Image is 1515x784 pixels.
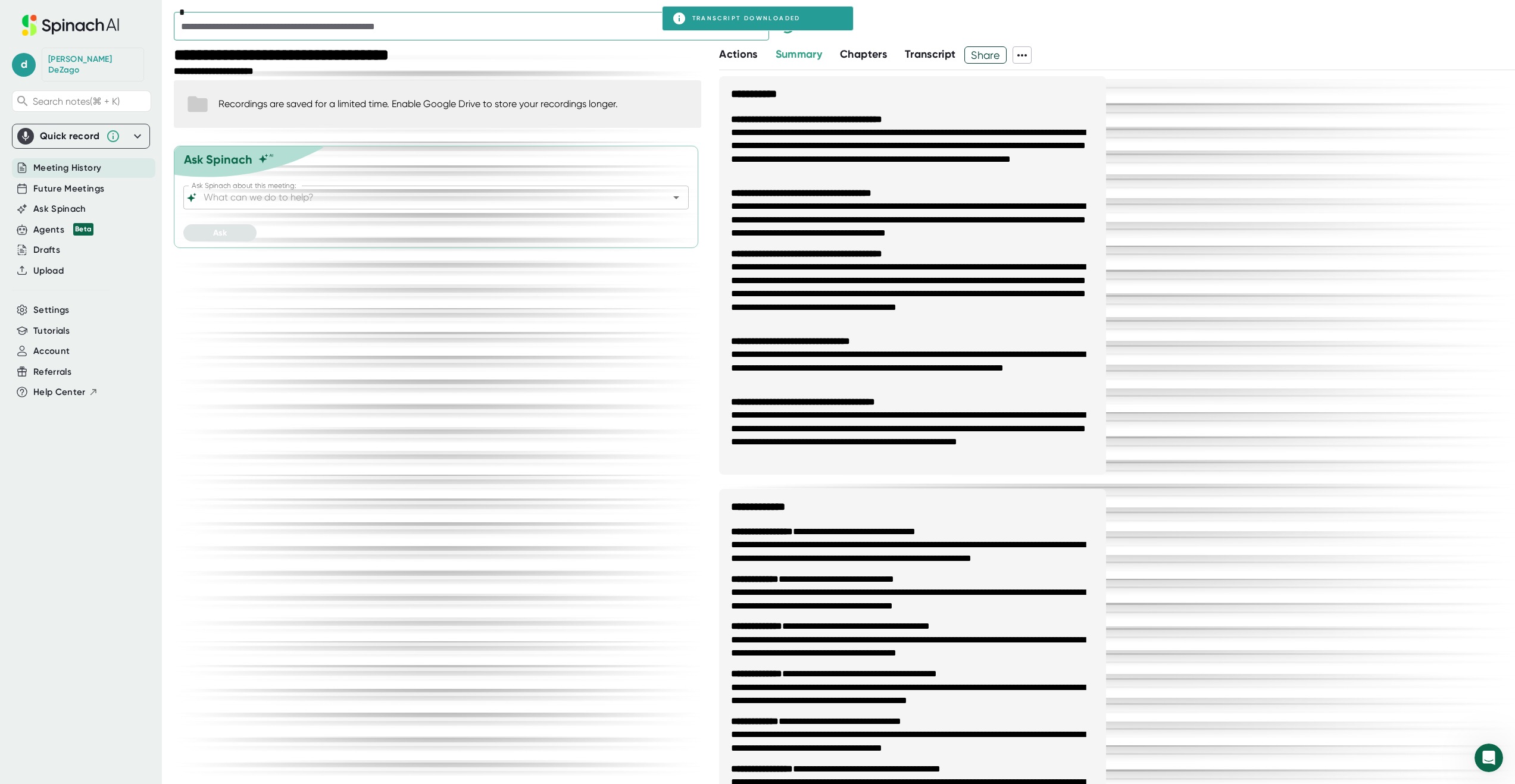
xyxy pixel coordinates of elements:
img: Profile image for Karin [139,19,163,43]
button: Chapters [840,46,887,62]
div: Getting Started with Spinach AISpinach helps run your meeting, summarize the conversation and… [13,212,226,268]
button: Ask [183,224,257,242]
img: Profile image for Yoav [162,19,186,43]
span: Help Center [33,385,86,399]
button: Clear [733,18,749,35]
button: Upload [33,264,64,278]
span: Messages [99,401,140,409]
button: Help [159,371,238,419]
div: Getting Started with Spinach AI [24,221,214,234]
button: Open [668,189,685,206]
button: Future Meetings [33,182,104,196]
button: Ask Spinach [33,202,86,216]
span: d [12,53,36,77]
p: Hi! Need help using Spinach AI?👋 [24,84,214,125]
div: Recordings are saved for a limited time. Enable Google Drive to store your recordings longer. [218,98,618,109]
button: Help Center [33,385,98,399]
div: FAQ [24,284,214,296]
div: Close [205,19,226,40]
div: Quick record [40,130,100,142]
button: Settings [33,303,70,317]
span: Frequently Asked Questions about Getting Started,… [24,297,201,319]
div: We'll be back online [DATE] [24,183,199,195]
div: Quick record [17,124,145,148]
button: Transcript [905,46,956,62]
span: Ask [213,228,227,238]
span: Actions [719,48,757,61]
button: Share [964,46,1007,64]
div: Ask Spinach [184,152,252,167]
button: Messages [79,371,158,419]
button: Agents Beta [33,223,93,237]
button: Account [33,344,70,358]
span: Spinach helps run your meeting, summarize the conversation and… [24,235,210,257]
button: Referrals [33,365,71,379]
div: Send us a message [24,170,199,183]
span: Help [189,401,208,409]
button: Open [748,18,765,35]
button: Summary [776,46,822,62]
span: Summary [776,48,822,61]
div: FAQFrequently Asked Questions about Getting Started,… [13,274,226,331]
div: Send us a messageWe'll be back online [DATE] [12,160,226,205]
span: Share [965,45,1006,65]
div: Dan DeZago [48,54,138,75]
div: Agents [33,223,93,237]
iframe: Intercom live chat [1475,744,1503,772]
button: Drafts [33,243,60,257]
p: How can we help? [24,125,214,145]
button: Actions [719,46,757,62]
span: Home [26,401,53,409]
button: Meeting History [33,161,101,175]
button: Tutorials [33,324,70,338]
span: Search notes (⌘ + K) [33,96,120,107]
span: Chapters [840,48,887,61]
div: Beta [73,223,93,236]
img: logo [24,23,43,42]
input: What can we do to help? [201,189,650,206]
span: Transcript [905,48,956,61]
